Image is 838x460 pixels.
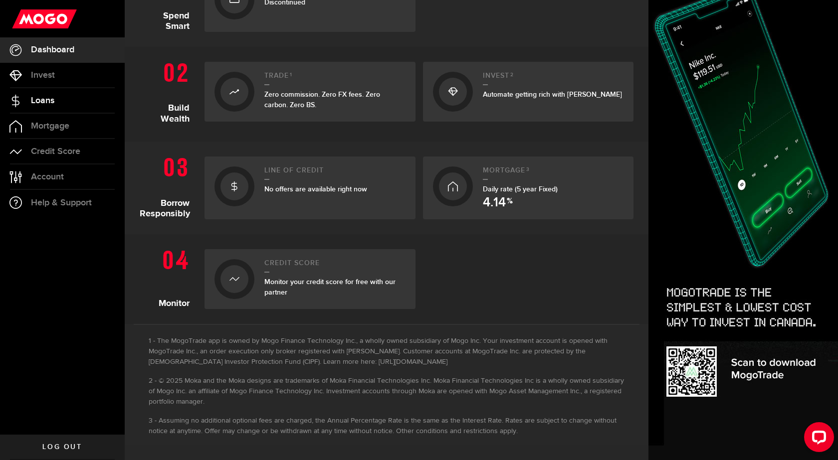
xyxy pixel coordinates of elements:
span: % [507,197,513,209]
span: Invest [31,71,55,80]
span: No offers are available right now [264,185,367,193]
h2: Invest [483,72,624,85]
a: Invest2Automate getting rich with [PERSON_NAME] [423,62,634,122]
iframe: LiveChat chat widget [796,418,838,460]
sup: 1 [290,72,292,78]
a: Mortgage3Daily rate (5 year Fixed) 4.14 % [423,156,634,219]
span: Dashboard [31,45,74,54]
h1: Monitor [140,244,197,309]
span: Daily rate (5 year Fixed) [483,185,558,193]
li: Assuming no additional optional fees are charged, the Annual Percentage Rate is the same as the I... [149,416,625,437]
sup: 2 [510,72,514,78]
li: The MogoTrade app is owned by Mogo Finance Technology Inc., a wholly owned subsidiary of Mogo Inc... [149,336,625,367]
span: Loans [31,96,54,105]
span: Account [31,172,64,181]
h1: Borrow Responsibly [140,152,197,219]
span: 4.14 [483,196,506,209]
h2: Line of credit [264,166,406,180]
span: Monitor your credit score for free with our partner [264,278,396,297]
h2: Trade [264,72,406,85]
h2: Mortgage [483,166,624,180]
a: Line of creditNo offers are available right now [205,156,416,219]
span: Help & Support [31,198,92,207]
span: Zero commission. Zero FX fees. Zero carbon. Zero BS. [264,90,380,109]
a: Credit ScoreMonitor your credit score for free with our partner [205,249,416,309]
h1: Build Wealth [140,57,197,127]
span: Credit Score [31,147,80,156]
span: Log out [42,444,82,451]
li: © 2025 Moka and the Moka designs are trademarks of Moka Financial Technologies Inc. Moka Financia... [149,376,625,407]
span: Mortgage [31,122,69,131]
sup: 3 [526,166,530,172]
h2: Credit Score [264,259,406,273]
a: Trade1Zero commission. Zero FX fees. Zero carbon. Zero BS. [205,62,416,122]
span: Automate getting rich with [PERSON_NAME] [483,90,622,99]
